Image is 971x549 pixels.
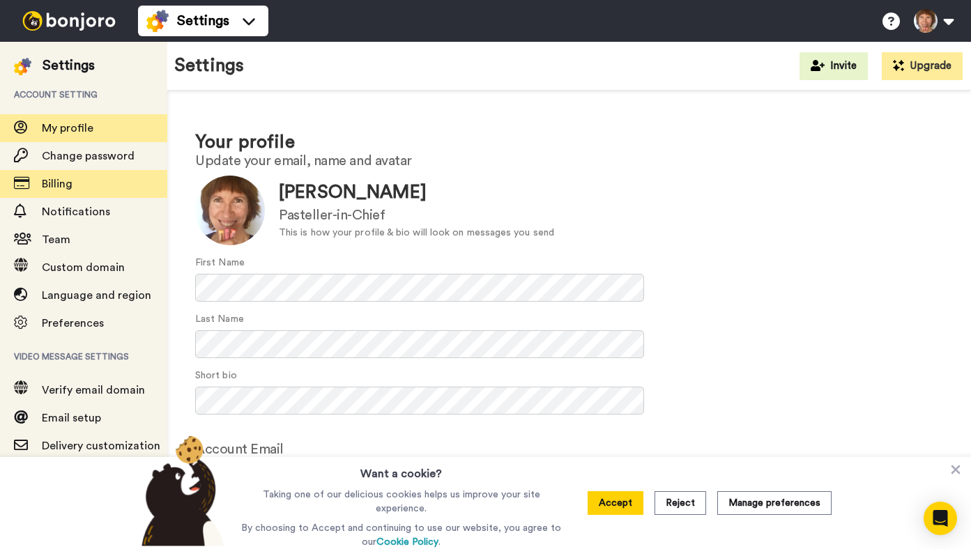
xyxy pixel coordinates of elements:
button: Invite [800,52,868,80]
p: By choosing to Accept and continuing to use our website, you agree to our . [238,521,565,549]
h3: Want a cookie? [360,457,442,482]
span: Language and region [42,290,151,301]
span: Settings [177,11,229,31]
span: Preferences [42,318,104,329]
div: Settings [43,56,95,75]
span: Team [42,234,70,245]
p: Taking one of our delicious cookies helps us improve your site experience. [238,488,565,516]
label: Account Email [195,439,284,460]
label: Last Name [195,312,244,327]
button: Accept [588,491,643,515]
img: bear-with-cookie.png [129,435,232,546]
button: Upgrade [882,52,963,80]
img: bj-logo-header-white.svg [17,11,121,31]
label: Short bio [195,369,237,383]
img: settings-colored.svg [146,10,169,32]
span: Notifications [42,206,110,217]
button: Manage preferences [717,491,832,515]
img: settings-colored.svg [14,58,31,75]
h2: Update your email, name and avatar [195,153,943,169]
label: First Name [195,256,245,270]
div: Pasteller-in-Chief [279,206,554,226]
div: [PERSON_NAME] [279,180,554,206]
div: This is how your profile & bio will look on messages you send [279,226,554,240]
button: Reject [655,491,706,515]
h1: Your profile [195,132,943,153]
h1: Settings [174,56,244,76]
span: Custom domain [42,262,125,273]
span: Delivery customization [42,440,160,451]
span: Email setup [42,412,101,424]
span: My profile [42,123,93,134]
div: Open Intercom Messenger [924,502,957,535]
span: Change password [42,150,135,162]
span: Billing [42,178,72,190]
a: Cookie Policy [376,537,438,547]
span: Verify email domain [42,385,145,396]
